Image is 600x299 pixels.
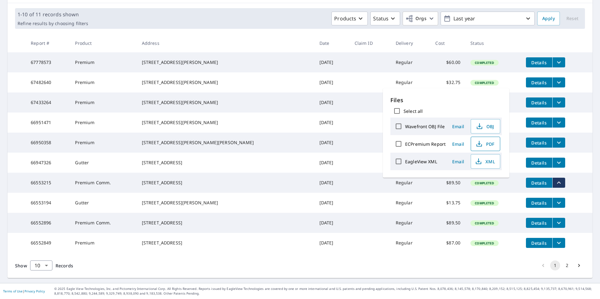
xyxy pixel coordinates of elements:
[26,92,70,113] td: 67433264
[314,34,350,52] th: Date
[465,34,521,52] th: Status
[391,193,431,213] td: Regular
[142,139,309,146] div: [STREET_ADDRESS][PERSON_NAME][PERSON_NAME]
[430,72,465,92] td: $32.75
[30,257,52,274] div: 10
[142,59,309,66] div: [STREET_ADDRESS][PERSON_NAME]
[430,213,465,233] td: $89.50
[26,52,70,72] td: 67778573
[3,289,45,293] p: |
[530,100,549,106] span: Details
[526,238,552,248] button: detailsBtn-66552849
[530,60,549,66] span: Details
[70,173,137,193] td: Premium Comm.
[471,137,500,151] button: PDF
[137,34,314,52] th: Address
[142,200,309,206] div: [STREET_ADDRESS][PERSON_NAME]
[430,52,465,72] td: $60.00
[314,173,350,193] td: [DATE]
[391,72,431,92] td: Regular
[391,34,431,52] th: Delivery
[526,138,552,148] button: detailsBtn-66950358
[26,113,70,133] td: 66951471
[26,233,70,253] td: 66552849
[451,123,466,129] span: Email
[448,157,468,166] button: Email
[314,193,350,213] td: [DATE]
[405,15,426,23] span: Orgs
[26,213,70,233] td: 66552896
[142,180,309,186] div: [STREET_ADDRESS]
[552,118,565,128] button: filesDropdownBtn-66951471
[142,119,309,126] div: [STREET_ADDRESS][PERSON_NAME]
[530,160,549,166] span: Details
[70,113,137,133] td: Premium
[70,133,137,153] td: Premium
[552,198,565,208] button: filesDropdownBtn-66553194
[471,154,500,169] button: XML
[552,218,565,228] button: filesDropdownBtn-66552896
[451,159,466,165] span: Email
[542,15,555,23] span: Apply
[56,263,73,269] span: Records
[471,119,500,134] button: OBJ
[142,99,309,106] div: [STREET_ADDRESS][PERSON_NAME]
[26,72,70,92] td: 67482640
[530,220,549,226] span: Details
[471,241,498,245] span: Completed
[26,193,70,213] td: 66553194
[552,77,565,87] button: filesDropdownBtn-67482640
[475,123,495,130] span: OBJ
[331,12,368,25] button: Products
[314,92,350,113] td: [DATE]
[15,263,27,269] span: Show
[448,122,468,131] button: Email
[404,108,423,114] label: Select all
[526,97,552,108] button: detailsBtn-67433264
[390,96,502,104] p: Files
[471,60,498,65] span: Completed
[471,201,498,205] span: Completed
[70,193,137,213] td: Gutter
[451,141,466,147] span: Email
[430,233,465,253] td: $87.00
[70,153,137,173] td: Gutter
[391,213,431,233] td: Regular
[552,97,565,108] button: filesDropdownBtn-67433264
[530,240,549,246] span: Details
[314,233,350,253] td: [DATE]
[475,140,495,148] span: PDF
[373,15,388,22] p: Status
[530,200,549,206] span: Details
[471,81,498,85] span: Completed
[142,220,309,226] div: [STREET_ADDRESS]
[370,12,400,25] button: Status
[430,34,465,52] th: Cost
[441,12,535,25] button: Last year
[314,153,350,173] td: [DATE]
[54,286,597,296] p: © 2025 Eagle View Technologies, Inc. and Pictometry International Corp. All Rights Reserved. Repo...
[70,52,137,72] td: Premium
[3,289,23,293] a: Terms of Use
[526,218,552,228] button: detailsBtn-66552896
[530,120,549,126] span: Details
[537,12,560,25] button: Apply
[314,113,350,133] td: [DATE]
[403,12,438,25] button: Orgs
[526,158,552,168] button: detailsBtn-66947326
[526,77,552,87] button: detailsBtn-67482640
[391,233,431,253] td: Regular
[142,79,309,86] div: [STREET_ADDRESS][PERSON_NAME]
[475,158,495,165] span: XML
[405,159,437,165] label: EagleView XML
[530,180,549,186] span: Details
[430,193,465,213] td: $13.75
[314,52,350,72] td: [DATE]
[552,57,565,67] button: filesDropdownBtn-67778573
[471,181,498,185] span: Completed
[526,57,552,67] button: detailsBtn-67778573
[70,72,137,92] td: Premium
[70,213,137,233] td: Premium Comm.
[550,260,560,270] button: page 1
[18,11,88,18] p: 1-10 of 11 records shown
